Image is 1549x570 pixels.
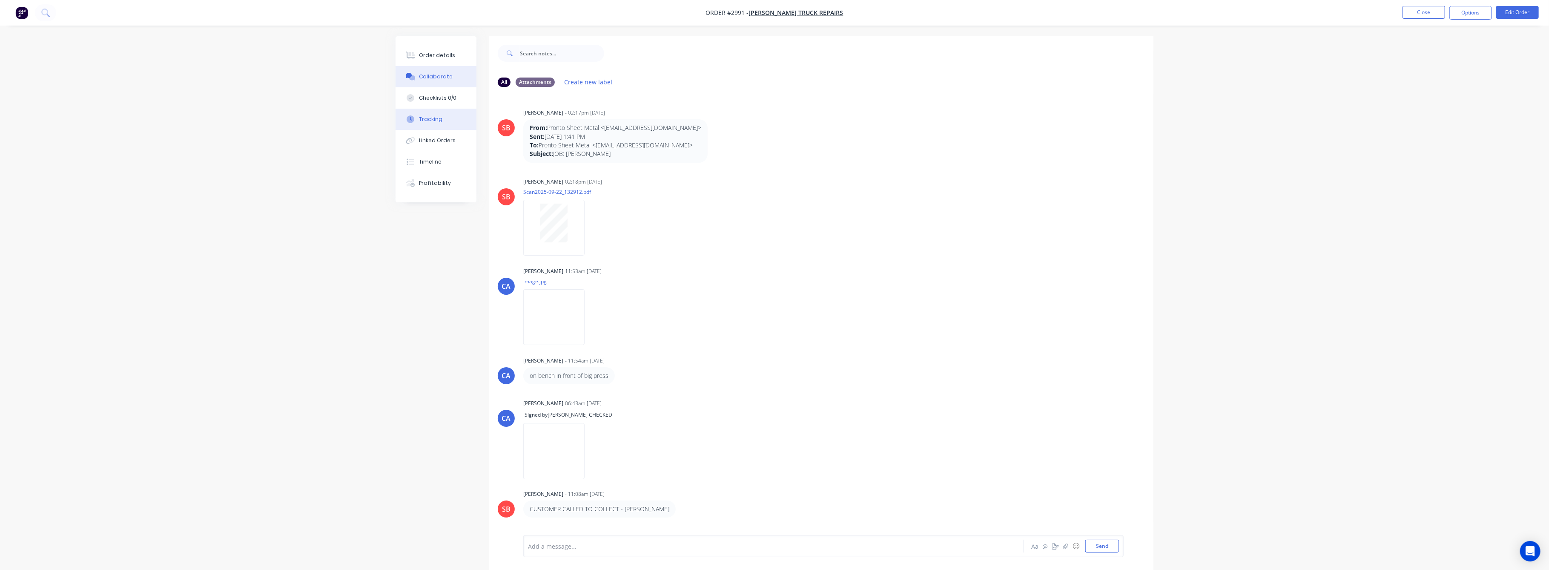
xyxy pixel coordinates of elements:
div: [PERSON_NAME] [523,357,563,365]
button: Tracking [396,109,476,130]
div: CA [502,371,511,381]
div: CA [502,281,511,291]
button: Collaborate [396,66,476,87]
strong: To: [530,141,539,149]
button: Send [1085,540,1119,553]
button: ☺ [1071,541,1081,551]
div: SB [502,192,511,202]
button: Create new label [560,76,617,88]
div: Profitability [419,179,451,187]
div: Timeline [419,158,442,166]
button: Checklists 0/0 [396,87,476,109]
div: SB [502,504,511,514]
div: [PERSON_NAME] [523,400,563,407]
div: - 02:17pm [DATE] [565,109,605,117]
div: SB [502,123,511,133]
div: Linked Orders [419,137,456,144]
p: CUSTOMER CALLED TO COLLECT - [PERSON_NAME] [530,505,669,513]
img: Factory [15,6,28,19]
button: Options [1449,6,1492,20]
span: Signed by [PERSON_NAME] CHECKED [523,411,614,418]
button: Profitability [396,173,476,194]
button: Timeline [396,151,476,173]
div: Checklists 0/0 [419,94,457,102]
strong: From: [530,124,547,132]
button: @ [1040,541,1050,551]
div: 06:43am [DATE] [565,400,602,407]
div: [PERSON_NAME] [523,178,563,186]
button: Aa [1030,541,1040,551]
div: All [498,78,511,87]
div: Open Intercom Messenger [1520,541,1540,561]
div: - 11:54am [DATE] [565,357,605,365]
button: Linked Orders [396,130,476,151]
div: Collaborate [419,73,453,81]
span: Order #2991 - [706,9,749,17]
p: Pronto Sheet Metal <[EMAIL_ADDRESS][DOMAIN_NAME]> [DATE] 1:41 PM Pronto Sheet Metal <[EMAIL_ADDRE... [530,124,701,158]
button: Close [1403,6,1445,19]
div: 11:53am [DATE] [565,268,602,275]
a: [PERSON_NAME] Truck Repairs [749,9,843,17]
div: [PERSON_NAME] [523,109,563,117]
div: CA [502,413,511,423]
div: [PERSON_NAME] [523,490,563,498]
div: Attachments [516,78,555,87]
strong: Sent: [530,132,545,141]
div: 02:18pm [DATE] [565,178,602,186]
div: [PERSON_NAME] [523,268,563,275]
strong: Subject: [530,150,553,158]
p: on bench in front of big press [530,371,608,380]
input: Search notes... [520,45,604,62]
button: Order details [396,45,476,66]
div: Tracking [419,115,443,123]
p: Scan2025-09-22_132912.pdf [523,188,593,196]
div: - 11:08am [DATE] [565,490,605,498]
button: Edit Order [1496,6,1539,19]
p: image.jpg [523,278,593,285]
div: Order details [419,52,456,59]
